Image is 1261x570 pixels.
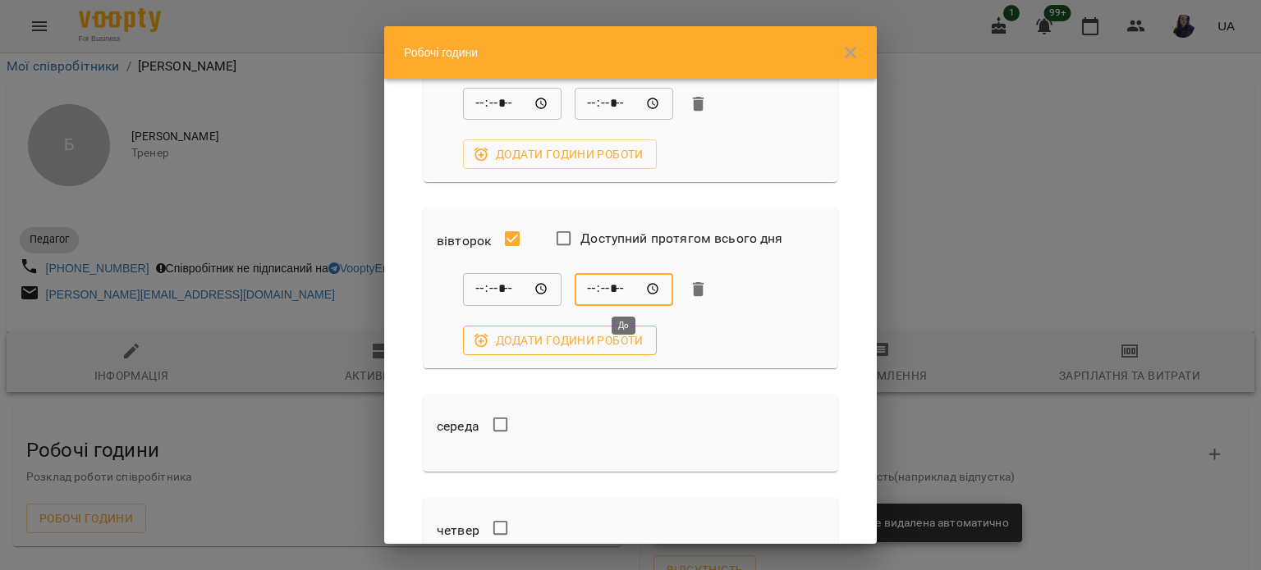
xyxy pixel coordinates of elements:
[686,277,711,302] button: Видалити
[476,331,644,350] span: Додати години роботи
[463,273,562,306] div: Від
[575,88,673,121] div: До
[437,415,479,438] h6: середа
[463,88,562,121] div: Від
[463,139,657,169] button: Додати години роботи
[476,144,644,164] span: Додати години роботи
[384,26,877,79] div: Робочі години
[437,230,491,253] h6: вівторок
[463,326,657,355] button: Додати години роботи
[437,519,479,542] h6: четвер
[580,229,782,249] span: Доступний протягом всього дня
[686,92,711,116] button: Видалити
